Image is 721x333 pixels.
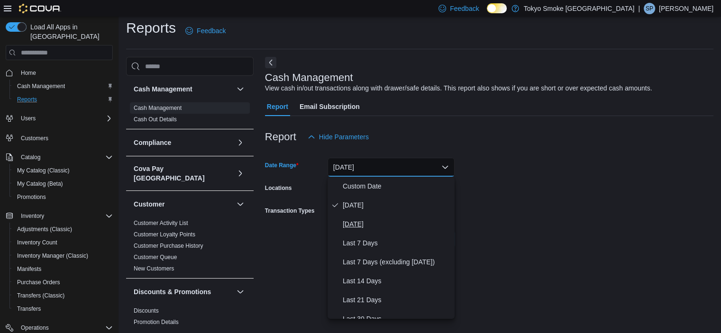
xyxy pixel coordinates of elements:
label: Locations [265,184,292,192]
img: Cova [19,4,61,13]
span: Cash Management [17,82,65,90]
a: Customer Purchase History [134,243,203,249]
h3: Customer [134,199,164,209]
button: Purchase Orders [9,276,117,289]
span: Purchase Orders [17,279,60,286]
button: Inventory [17,210,48,222]
a: Customer Queue [134,254,177,261]
a: Purchase Orders [13,277,64,288]
span: My Catalog (Beta) [13,178,113,189]
a: Promotion Details [134,319,179,325]
a: Customer Activity List [134,220,188,226]
span: My Catalog (Classic) [17,167,70,174]
div: View cash in/out transactions along with drawer/safe details. This report also shows if you are s... [265,83,652,93]
a: Discounts [134,307,159,314]
label: Date Range [265,162,299,169]
span: Cash Management [13,81,113,92]
a: Customers [17,133,52,144]
button: Home [2,66,117,80]
a: My Catalog (Beta) [13,178,67,189]
button: Cash Management [235,83,246,95]
span: Reports [17,96,37,103]
span: Catalog [21,153,40,161]
button: Adjustments (Classic) [9,223,117,236]
h3: Report [265,131,296,143]
input: Dark Mode [487,3,507,13]
span: My Catalog (Beta) [17,180,63,188]
button: Compliance [134,138,233,147]
span: Reports [13,94,113,105]
button: Cash Management [134,84,233,94]
a: Inventory Count [13,237,61,248]
button: Promotions [9,190,117,204]
a: Adjustments (Classic) [13,224,76,235]
a: Transfers [13,303,45,315]
span: Last 30 Days [343,313,451,324]
span: Promotions [13,191,113,203]
span: Last 7 Days [343,237,451,249]
span: Last 21 Days [343,294,451,306]
span: Transfers [17,305,41,313]
span: SP [646,3,653,14]
span: Custom Date [343,180,451,192]
div: Sara Pascal [644,3,655,14]
h3: Cash Management [134,84,192,94]
span: Home [17,67,113,79]
span: Last 7 Days (excluding [DATE]) [343,256,451,268]
span: Transfers [13,303,113,315]
label: Transaction Types [265,207,314,215]
p: [PERSON_NAME] [659,3,713,14]
span: Customer Purchase History [134,242,203,250]
button: Users [2,112,117,125]
button: Catalog [17,152,44,163]
span: Cash Management [134,104,182,112]
span: Email Subscription [300,97,360,116]
span: [DATE] [343,218,451,230]
span: My Catalog (Classic) [13,165,113,176]
button: Customers [2,131,117,144]
span: Inventory Manager (Classic) [17,252,88,260]
span: [DATE] [343,199,451,211]
span: Dark Mode [487,13,487,14]
button: [DATE] [328,158,455,177]
a: Inventory Manager (Classic) [13,250,92,261]
button: Cova Pay [GEOGRAPHIC_DATA] [134,164,233,183]
button: Cash Management [9,80,117,93]
span: Transfers (Classic) [13,290,113,301]
span: Users [21,115,36,122]
a: Cash Out Details [134,116,177,123]
button: Next [265,57,276,68]
span: Report [267,97,288,116]
button: Transfers (Classic) [9,289,117,302]
span: Feedback [197,26,226,36]
span: Promotions [17,193,46,201]
a: Home [17,67,40,79]
a: New Customers [134,265,174,272]
span: Operations [21,324,49,332]
button: Discounts & Promotions [134,287,233,297]
span: Customers [17,132,113,144]
span: Hide Parameters [319,132,369,142]
span: Home [21,69,36,77]
a: Feedback [182,21,229,40]
p: Tokyo Smoke [GEOGRAPHIC_DATA] [524,3,635,14]
button: Inventory Count [9,236,117,249]
span: Users [17,113,113,124]
button: Inventory Manager (Classic) [9,249,117,262]
span: Inventory Count [13,237,113,248]
span: Inventory Count [17,239,57,246]
p: | [638,3,640,14]
button: Discounts & Promotions [235,286,246,297]
div: Cash Management [126,102,254,129]
a: Cash Management [134,105,182,111]
span: Catalog [17,152,113,163]
a: Transfers (Classic) [13,290,68,301]
button: Transfers [9,302,117,315]
span: New Customers [134,265,174,272]
button: Users [17,113,39,124]
div: Customer [126,217,254,278]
